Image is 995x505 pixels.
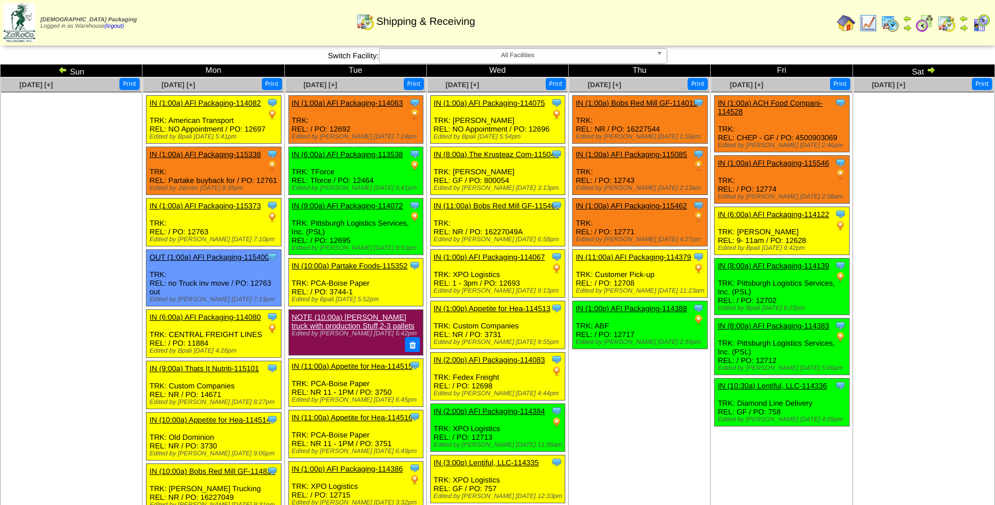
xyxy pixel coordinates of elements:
[292,245,423,252] div: Edited by [PERSON_NAME] [DATE] 8:53pm
[959,14,968,23] img: arrowleft.gif
[715,207,850,255] div: TRK: [PERSON_NAME] REL: 9- 11am / PO: 12628
[551,263,562,274] img: PO
[292,99,403,107] a: IN (1:00a) AFI Packaging-114063
[288,259,423,306] div: TRK: PCA-Boise Paper REL: / PO: 3744-1
[859,14,877,32] img: line_graph.gif
[409,109,420,120] img: PO
[292,448,423,455] div: Edited by [PERSON_NAME] [DATE] 6:49pm
[551,457,562,468] img: Tooltip
[835,169,846,180] img: PO
[718,381,827,390] a: IN (10:30a) Lentiful, LLC-114336
[434,390,565,397] div: Edited by [PERSON_NAME] [DATE] 4:44pm
[715,379,850,427] div: TRK: Diamond Line Delivery REL: GF / PO: 758
[835,380,846,391] img: Tooltip
[409,97,420,109] img: Tooltip
[292,185,423,192] div: Edited by [PERSON_NAME] [DATE] 5:41pm
[551,302,562,314] img: Tooltip
[434,442,565,448] div: Edited by [PERSON_NAME] [DATE] 11:56am
[693,302,704,314] img: Tooltip
[835,220,846,231] img: PO
[730,81,763,89] span: [DATE] [+]
[434,304,550,313] a: IN (1:00p) Appetite for Hea-114513
[149,467,275,476] a: IN (10:00a) Bobs Red Mill GF-114839
[835,271,846,283] img: PO
[872,81,905,89] span: [DATE] [+]
[20,81,53,89] span: [DATE] [+]
[377,16,475,28] span: Shipping & Receiving
[266,362,278,374] img: Tooltip
[266,200,278,211] img: Tooltip
[3,3,35,42] img: zoroco-logo-small.webp
[434,339,565,346] div: Edited by [PERSON_NAME] [DATE] 8:55pm
[915,14,934,32] img: calendarblend.gif
[551,251,562,263] img: Tooltip
[147,361,281,409] div: TRK: Custom Companies REL: NR / PO: 14671
[292,201,403,210] a: IN (9:00a) AFI Packaging-114072
[718,159,829,167] a: IN (1:00a) AFI Packaging-115546
[292,362,413,371] a: IN (11:00a) Appetite for Hea-114515
[149,133,281,140] div: Edited by Bpali [DATE] 5:41pm
[384,48,652,62] span: All Facilities
[551,148,562,160] img: Tooltip
[718,416,849,423] div: Edited by [PERSON_NAME] [DATE] 4:09pm
[430,199,565,246] div: TRK: REL: NR / PO: 16227049A
[288,358,423,406] div: TRK: PCA-Boise Paper REL: NR 11 - 1PM / PO: 3750
[288,147,423,195] div: TRK: TForce REL: Tforce / PO: 12464
[434,253,545,261] a: IN (1:00p) AFI Packaging-114067
[551,365,562,377] img: PO
[434,493,565,500] div: Edited by [PERSON_NAME] [DATE] 12:33pm
[292,465,403,473] a: IN (1:00p) AFI Packaging-114386
[835,320,846,331] img: Tooltip
[430,353,565,401] div: TRK: Fedex Freight REL: / PO: 12698
[266,109,278,120] img: PO
[972,78,992,90] button: Print
[149,201,261,210] a: IN (1:00a) AFI Packaging-115373
[292,413,413,422] a: IN (11:00a) Appetite for Hea-114516
[288,199,423,255] div: TRK: Pittsburgh Logistics Services, Inc. (PSL) REL: / PO: 12695
[903,14,912,23] img: arrowleft.gif
[430,455,565,503] div: TRK: XPO Logistics REL: GF / PO: 757
[718,261,829,270] a: IN (8:00a) AFI Packaging-114139
[573,301,708,349] div: TRK: ABF REL: / PO: 12717
[303,81,337,89] span: [DATE] [+]
[292,150,403,159] a: IN (6:00a) AFI Packaging-113538
[715,319,850,375] div: TRK: Pittsburgh Logistics Services, Inc. (PSL) REL: / PO: 12712
[853,65,994,77] td: Sat
[573,147,708,195] div: TRK: REL: / PO: 12743
[147,147,281,195] div: TRK: REL: Partake buyback for / PO: 12761
[356,12,374,31] img: calendarinout.gif
[142,65,284,77] td: Mon
[551,109,562,120] img: PO
[881,14,899,32] img: calendarprod.gif
[149,416,271,424] a: IN (10:00a) Appetite for Hea-114514
[588,81,621,89] a: [DATE] [+]
[718,99,822,116] a: IN (1:00a) ACH Food Compani-114528
[551,354,562,365] img: Tooltip
[1,65,142,77] td: Sun
[835,260,846,271] img: Tooltip
[430,301,565,349] div: TRK: Custom Companies REL: NR / PO: 3731
[576,150,687,159] a: IN (1:00a) AFI Packaging-115085
[409,411,420,422] img: Tooltip
[40,17,137,29] span: Logged in as Warehouse
[693,200,704,211] img: Tooltip
[426,65,568,77] td: Wed
[434,458,539,467] a: IN (3:00p) Lentiful, LLC-114335
[430,96,565,144] div: TRK: [PERSON_NAME] REL: NO Appointment / PO: 12696
[937,14,956,32] img: calendarinout.gif
[266,323,278,334] img: PO
[147,250,281,306] div: TRK: REL: no Truck inv move / PO: 12763 out
[576,99,697,107] a: IN (1:00a) Bobs Red Mill GF-114019
[430,250,565,298] div: TRK: XPO Logistics REL: 1 - 3pm / PO: 12693
[147,413,281,461] div: TRK: Old Dominion REL: NR / PO: 3730
[718,245,849,252] div: Edited by Bpali [DATE] 9:42pm
[266,97,278,109] img: Tooltip
[409,474,420,485] img: PO
[830,78,850,90] button: Print
[718,193,849,200] div: Edited by [PERSON_NAME] [DATE] 2:08am
[434,407,545,416] a: IN (2:00p) AFI Packaging-114384
[292,261,408,270] a: IN (10:00a) Partake Foods-115352
[835,157,846,169] img: Tooltip
[434,150,559,159] a: IN (8:00a) The Krusteaz Com-115040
